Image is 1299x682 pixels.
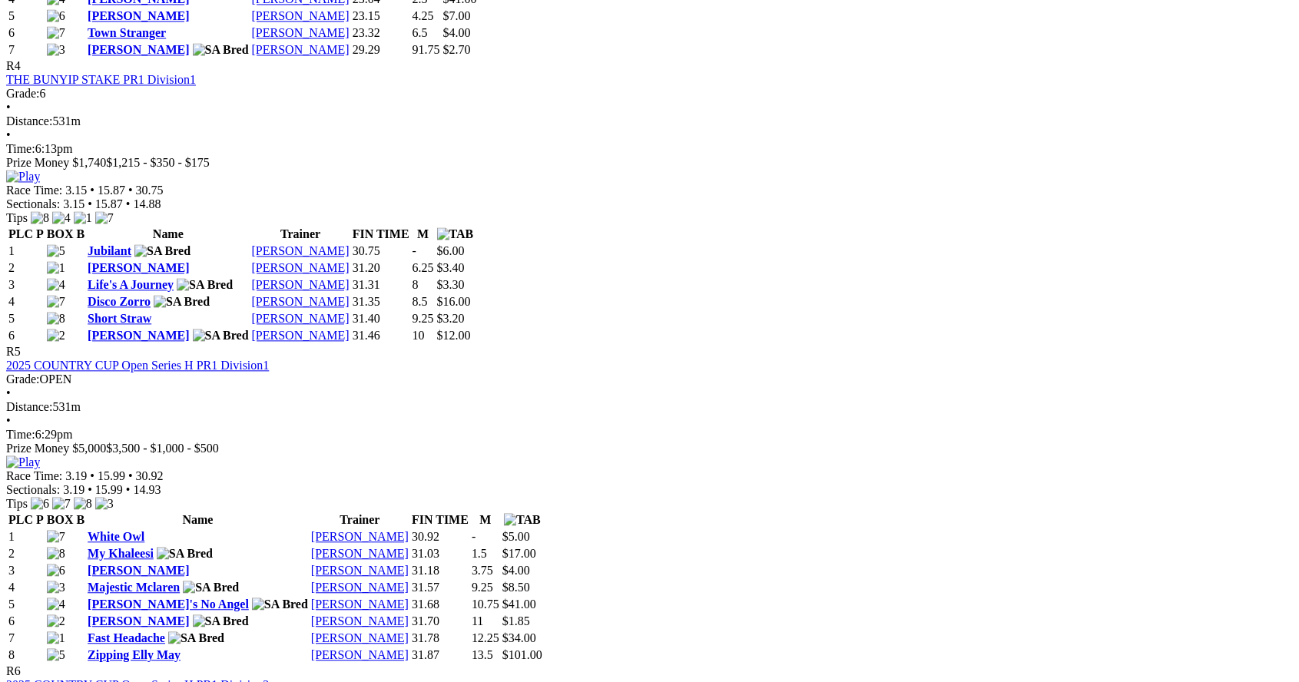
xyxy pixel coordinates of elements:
[311,648,409,661] a: [PERSON_NAME]
[472,581,493,594] text: 9.25
[413,295,428,308] text: 8.5
[413,261,434,274] text: 6.25
[437,295,471,308] span: $16.00
[443,9,471,22] span: $7.00
[352,277,410,293] td: 31.31
[126,197,131,210] span: •
[47,598,65,611] img: 4
[95,211,114,225] img: 7
[472,547,487,560] text: 1.5
[6,400,1293,414] div: 531m
[411,512,469,528] th: FIN TIME
[413,26,428,39] text: 6.5
[47,329,65,343] img: 2
[6,184,62,197] span: Race Time:
[47,312,65,326] img: 8
[65,184,87,197] span: 3.15
[47,227,74,240] span: BOX
[95,197,123,210] span: 15.87
[411,614,469,629] td: 31.70
[128,184,133,197] span: •
[8,580,45,595] td: 4
[311,547,409,560] a: [PERSON_NAME]
[47,648,65,662] img: 5
[8,529,45,545] td: 1
[47,26,65,40] img: 7
[95,497,114,511] img: 3
[252,9,350,22] a: [PERSON_NAME]
[471,512,500,528] th: M
[6,483,60,496] span: Sectionals:
[6,442,1293,455] div: Prize Money $5,000
[88,564,189,577] a: [PERSON_NAME]
[47,564,65,578] img: 6
[47,278,65,292] img: 4
[252,244,350,257] a: [PERSON_NAME]
[6,664,21,677] span: R6
[411,580,469,595] td: 31.57
[252,26,350,39] a: [PERSON_NAME]
[90,184,94,197] span: •
[8,25,45,41] td: 6
[88,278,174,291] a: Life's A Journey
[472,648,493,661] text: 13.5
[6,170,40,184] img: Play
[63,197,85,210] span: 3.15
[88,598,249,611] a: [PERSON_NAME]'s No Angel
[47,261,65,275] img: 1
[472,564,493,577] text: 3.75
[183,581,239,594] img: SA Bred
[8,42,45,58] td: 7
[6,128,11,141] span: •
[6,142,1293,156] div: 6:13pm
[6,345,21,358] span: R5
[413,329,425,342] text: 10
[502,547,536,560] span: $17.00
[310,512,409,528] th: Trainer
[6,211,28,224] span: Tips
[437,312,465,325] span: $3.20
[411,631,469,646] td: 31.78
[88,631,165,644] a: Fast Headache
[126,483,131,496] span: •
[88,483,92,496] span: •
[6,87,1293,101] div: 6
[6,372,40,386] span: Grade:
[88,530,144,543] a: White Owl
[437,261,465,274] span: $3.40
[88,197,92,210] span: •
[252,295,350,308] a: [PERSON_NAME]
[47,631,65,645] img: 1
[95,483,123,496] span: 15.99
[411,597,469,612] td: 31.68
[88,581,180,594] a: Majestic Mclaren
[8,647,45,663] td: 8
[106,442,219,455] span: $3,500 - $1,000 - $500
[472,530,476,543] text: -
[8,513,33,526] span: PLC
[311,631,409,644] a: [PERSON_NAME]
[168,631,224,645] img: SA Bred
[6,142,35,155] span: Time:
[8,311,45,326] td: 5
[502,648,542,661] span: $101.00
[87,512,309,528] th: Name
[504,513,541,527] img: TAB
[6,59,21,72] span: R4
[352,260,410,276] td: 31.20
[52,211,71,225] img: 4
[437,329,471,342] span: $12.00
[136,469,164,482] span: 30.92
[136,184,164,197] span: 30.75
[411,563,469,578] td: 31.18
[88,329,189,342] a: [PERSON_NAME]
[128,469,133,482] span: •
[413,9,434,22] text: 4.25
[134,244,191,258] img: SA Bred
[52,497,71,511] img: 7
[6,372,1293,386] div: OPEN
[65,469,87,482] span: 3.19
[87,227,250,242] th: Name
[6,87,40,100] span: Grade:
[88,261,189,274] a: [PERSON_NAME]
